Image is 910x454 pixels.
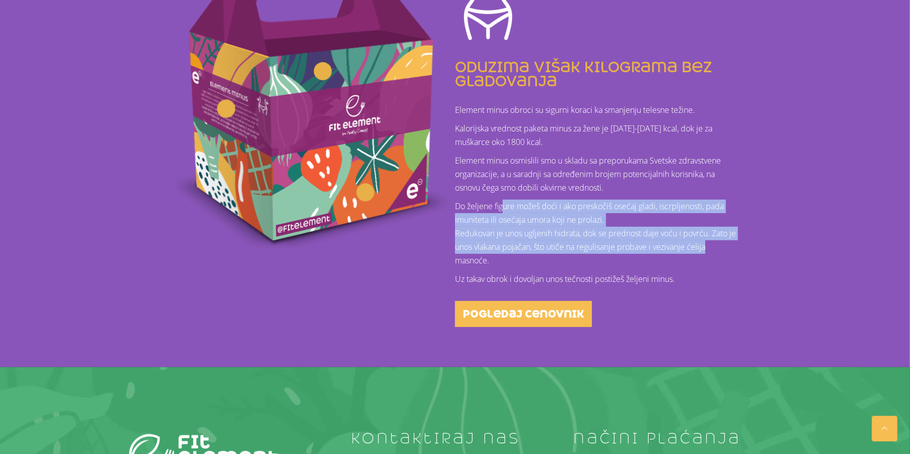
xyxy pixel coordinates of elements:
p: Uz takav obrok i dovoljan unos tečnosti postižeš željeni minus. [455,272,741,286]
p: Element minus osmislili smo u skladu sa preporukama Svetske zdravstvene organizacije, a u saradnj... [455,154,741,195]
a: pogledaj cenovnik [455,301,592,327]
h4: oduzima višak kilograma bez gladovanja [455,60,741,88]
p: Do željene figure možeš doći i ako preskočiš osećaj gladi, iscrpljenosti, pada imuniteta ili oseć... [455,200,741,267]
span: pogledaj cenovnik [463,309,584,319]
p: Kalorijska vrednost paketa minus za žene je [DATE]-[DATE] kcal, dok je za muškarce oko 1800 kcal. [455,122,741,149]
h4: načini plaćanja [574,430,781,446]
p: Element minus obroci su sigurni koraci ka smanjenju telesne težine. [455,103,741,117]
h4: kontaktiraj nas [351,430,558,446]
